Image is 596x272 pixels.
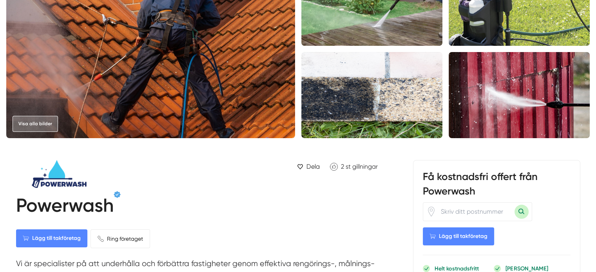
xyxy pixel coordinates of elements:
img: Logotyp Powerwash [16,160,102,188]
a: Klicka för att gilla Powerwash [326,160,382,173]
span: st gillningar [346,163,378,170]
img: Företagsbild på Powerwash – Ett Företag i Halmstad [449,52,590,138]
h1: Powerwash [16,194,114,220]
span: Verifierat av Mohammed Zmurrod [114,191,121,198]
a: Ring företaget [91,229,150,248]
input: Skriv ditt postnummer [436,203,514,221]
span: 2 [341,163,344,170]
h3: Få kostnadsfri offert från Powerwash [423,170,571,202]
img: Företagsbild på Powerwash – En Företag i Hallands län [301,52,442,138]
span: Ring företaget [107,234,143,243]
a: Visa alla bilder [13,116,58,132]
span: Klicka för att använda din position. [426,207,436,216]
svg: Pin / Karta [426,207,436,216]
button: Sök med postnummer [514,205,529,219]
: Lägg till takföretag [16,229,87,247]
: Lägg till takföretag [423,227,494,245]
a: Dela [294,160,323,173]
span: Dela [306,162,320,171]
